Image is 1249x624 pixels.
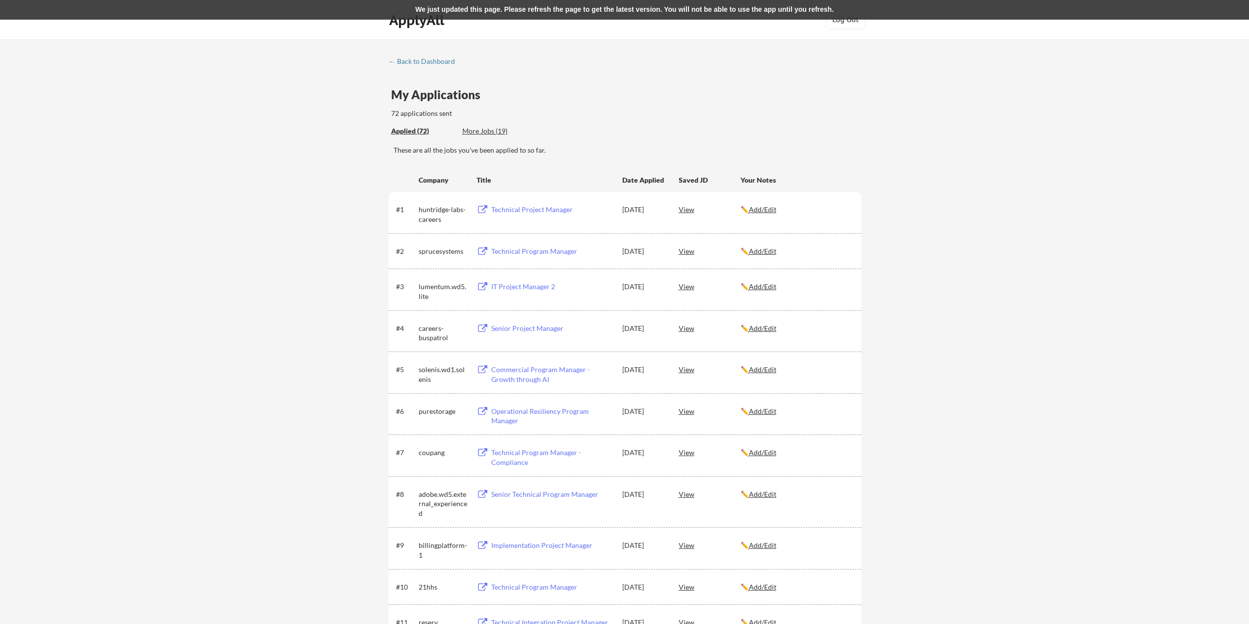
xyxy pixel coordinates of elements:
div: #8 [396,489,415,499]
div: [DATE] [622,541,665,550]
div: View [679,242,741,260]
div: huntridge-labs-careers [419,205,468,224]
div: ✏️ [741,282,852,292]
div: [DATE] [622,324,665,333]
u: Add/Edit [749,541,776,549]
div: ✏️ [741,205,852,215]
div: 21hhs [419,582,468,592]
div: Senior Project Manager [491,324,613,333]
div: #2 [396,246,415,256]
div: billingplatform-1 [419,541,468,560]
div: Technical Program Manager - Compliance [491,448,613,467]
a: ← Back to Dashboard [389,57,462,67]
u: Add/Edit [749,324,776,332]
div: adobe.wd5.external_experienced [419,489,468,518]
div: ✏️ [741,448,852,458]
div: Applied (72) [391,126,455,136]
div: [DATE] [622,582,665,592]
div: View [679,319,741,337]
div: Technical Program Manager [491,246,613,256]
div: #6 [396,407,415,416]
div: ✏️ [741,541,852,550]
div: Commercial Program Manager - Growth through AI [491,365,613,384]
div: Implementation Project Manager [491,541,613,550]
div: Technical Program Manager [491,582,613,592]
div: Date Applied [622,175,665,185]
div: View [679,360,741,378]
div: solenis.wd1.solenis [419,365,468,384]
div: View [679,536,741,554]
div: View [679,578,741,596]
div: ✏️ [741,365,852,375]
div: My Applications [391,89,488,101]
div: lumentum.wd5.lite [419,282,468,301]
div: View [679,402,741,420]
u: Add/Edit [749,365,776,374]
div: These are all the jobs you've been applied to so far. [394,145,861,155]
u: Add/Edit [749,583,776,591]
u: Add/Edit [749,407,776,415]
div: View [679,200,741,218]
div: ✏️ [741,246,852,256]
div: Your Notes [741,175,852,185]
div: Senior Technical Program Manager [491,489,613,499]
div: purestorage [419,407,468,416]
div: ApplyAll [389,12,447,28]
div: [DATE] [622,246,665,256]
div: More Jobs (19) [462,126,534,136]
div: sprucesystems [419,246,468,256]
div: IT Project Manager 2 [491,282,613,292]
div: #10 [396,582,415,592]
div: #5 [396,365,415,375]
div: ✏️ [741,407,852,416]
div: ✏️ [741,582,852,592]
div: #7 [396,448,415,458]
div: ← Back to Dashboard [389,58,462,65]
div: View [679,443,741,461]
div: coupang [419,448,468,458]
div: ✏️ [741,489,852,499]
div: #1 [396,205,415,215]
button: Log Out [826,10,865,29]
div: [DATE] [622,448,665,458]
div: Saved JD [679,171,741,189]
u: Add/Edit [749,448,776,457]
div: [DATE] [622,205,665,215]
div: [DATE] [622,407,665,416]
div: #3 [396,282,415,292]
div: careers-buspatrol [419,324,468,343]
div: Technical Project Manager [491,205,613,215]
u: Add/Edit [749,490,776,498]
div: [DATE] [622,489,665,499]
div: [DATE] [622,282,665,292]
div: [DATE] [622,365,665,375]
div: Company [419,175,468,185]
div: #9 [396,541,415,550]
div: ✏️ [741,324,852,333]
u: Add/Edit [749,247,776,255]
u: Add/Edit [749,205,776,214]
div: View [679,277,741,295]
u: Add/Edit [749,282,776,291]
div: Operational Resiliency Program Manager [491,407,613,426]
div: Title [477,175,613,185]
div: View [679,485,741,503]
div: 72 applications sent [391,109,581,118]
div: #4 [396,324,415,333]
div: These are all the jobs you've been applied to so far. [391,126,455,136]
div: These are job applications we think you'd be a good fit for, but couldn't apply you to automatica... [462,126,534,136]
